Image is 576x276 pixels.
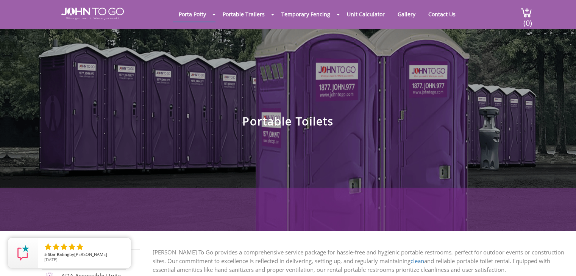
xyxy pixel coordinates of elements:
[16,245,31,260] img: Review Rating
[44,252,125,257] span: by
[75,242,84,251] li: 
[61,8,124,20] img: JOHN to go
[276,7,336,22] a: Temporary Fencing
[341,7,390,22] a: Unit Calculator
[74,251,107,257] span: [PERSON_NAME]
[173,7,212,22] a: Porta Potty
[392,7,421,22] a: Gallery
[521,8,532,18] img: cart a
[44,251,47,257] span: 5
[411,257,424,265] a: clean
[44,242,53,251] li: 
[67,242,76,251] li: 
[546,246,576,276] button: Live Chat
[48,251,69,257] span: Star Rating
[523,12,532,28] span: (0)
[423,7,461,22] a: Contact Us
[153,248,565,274] p: [PERSON_NAME] To Go provides a comprehensive service package for hassle-free and hygienic portabl...
[52,242,61,251] li: 
[217,7,270,22] a: Portable Trailers
[59,242,69,251] li: 
[44,257,58,262] span: [DATE]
